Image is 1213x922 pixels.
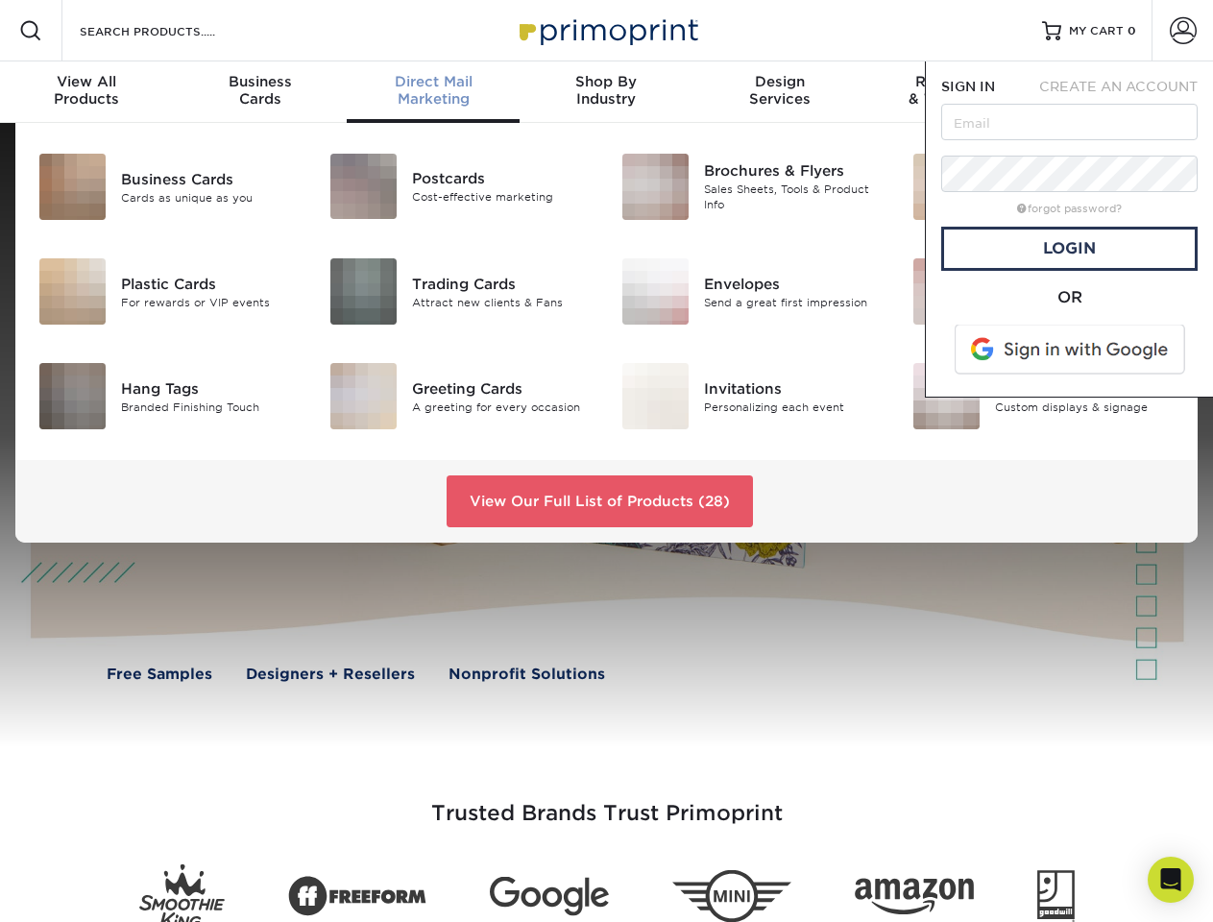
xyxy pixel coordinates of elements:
[693,73,866,90] span: Design
[490,877,609,916] img: Google
[1017,203,1122,215] a: forgot password?
[45,755,1169,849] h3: Trusted Brands Trust Primoprint
[1128,24,1136,37] span: 0
[1037,870,1075,922] img: Goodwill
[866,73,1039,90] span: Resources
[78,19,265,42] input: SEARCH PRODUCTS.....
[941,286,1198,309] div: OR
[866,73,1039,108] div: & Templates
[941,227,1198,271] a: Login
[866,61,1039,123] a: Resources& Templates
[347,73,520,90] span: Direct Mail
[693,61,866,123] a: DesignServices
[941,104,1198,140] input: Email
[447,475,753,527] a: View Our Full List of Products (28)
[941,79,995,94] span: SIGN IN
[511,10,703,51] img: Primoprint
[1148,857,1194,903] div: Open Intercom Messenger
[693,73,866,108] div: Services
[173,73,346,108] div: Cards
[520,61,692,123] a: Shop ByIndustry
[520,73,692,90] span: Shop By
[173,61,346,123] a: BusinessCards
[520,73,692,108] div: Industry
[347,61,520,123] a: Direct MailMarketing
[1039,79,1198,94] span: CREATE AN ACCOUNT
[173,73,346,90] span: Business
[855,879,974,915] img: Amazon
[1069,23,1124,39] span: MY CART
[347,73,520,108] div: Marketing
